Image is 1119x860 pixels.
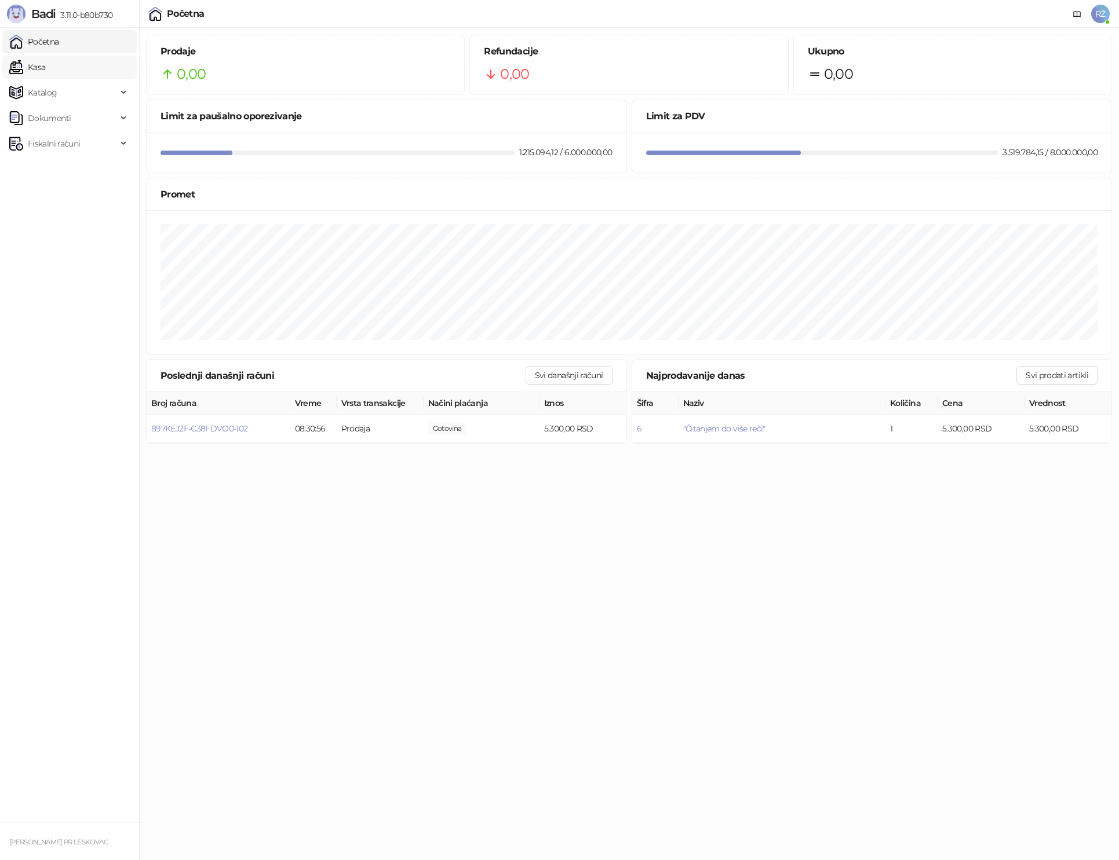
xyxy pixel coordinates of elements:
div: Početna [167,9,205,19]
h5: Ukupno [808,45,1098,58]
span: 0,00 [428,422,466,435]
div: 3.519.784,15 / 8.000.000,00 [1000,146,1100,159]
button: 6 [637,423,641,434]
h5: Refundacije [484,45,774,58]
span: 0,00 [824,63,853,85]
th: Načini plaćanja [424,392,540,415]
h5: Prodaje [161,45,450,58]
th: Iznos [540,392,626,415]
img: Logo [7,5,25,23]
a: Dokumentacija [1068,5,1087,23]
span: RŽ [1091,5,1110,23]
th: Šifra [632,392,679,415]
div: Limit za PDV [646,109,1098,123]
span: Dokumenti [28,107,71,130]
td: Prodaja [337,415,424,443]
th: Naziv [679,392,886,415]
th: Vreme [290,392,337,415]
div: Promet [161,187,1098,202]
div: Najprodavanije danas [646,368,1017,383]
td: 08:30:56 [290,415,337,443]
th: Cena [938,392,1025,415]
span: Badi [31,7,56,21]
td: 5.300,00 RSD [540,415,626,443]
td: 1 [885,415,938,443]
span: 0,00 [177,63,206,85]
td: 5.300,00 RSD [938,415,1025,443]
span: 3.11.0-b80b730 [56,10,112,20]
div: Limit za paušalno oporezivanje [161,109,613,123]
button: 897KEJ2F-C38FDVO0-102 [151,423,248,434]
th: Vrsta transakcije [337,392,424,415]
button: "Čitanjem do više reči" [683,423,766,434]
span: 0,00 [500,63,529,85]
div: Poslednji današnji računi [161,368,526,383]
span: Katalog [28,81,57,104]
button: Svi prodati artikli [1016,366,1098,385]
button: Svi današnji računi [526,366,613,385]
td: 5.300,00 RSD [1025,415,1111,443]
th: Broj računa [147,392,290,415]
div: 1.215.094,12 / 6.000.000,00 [517,146,615,159]
a: Početna [9,30,59,53]
small: [PERSON_NAME] PR LESKOVAC [9,838,108,846]
span: Fiskalni računi [28,132,80,155]
a: Kasa [9,56,45,79]
th: Količina [885,392,938,415]
th: Vrednost [1025,392,1111,415]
